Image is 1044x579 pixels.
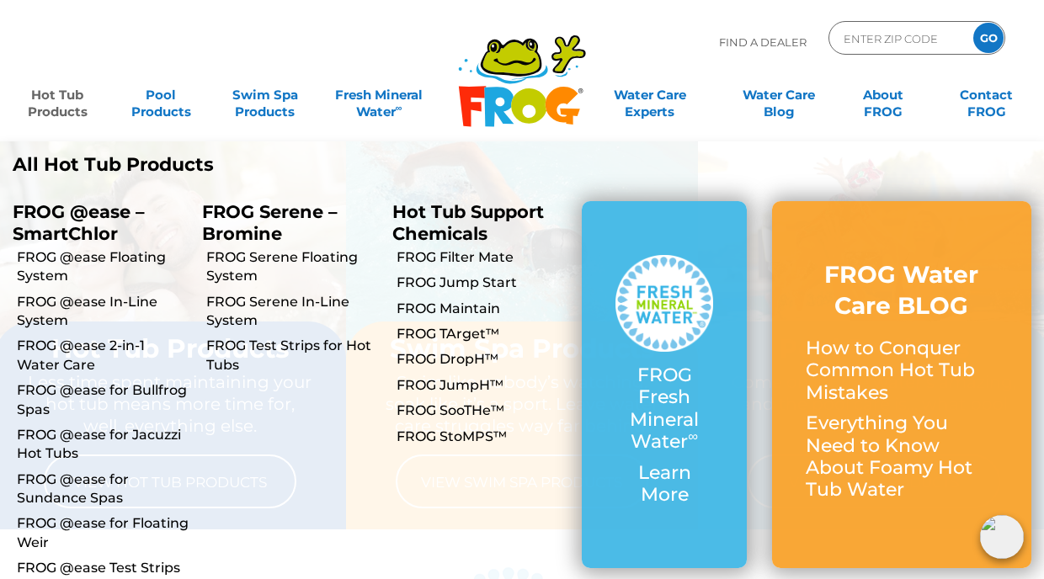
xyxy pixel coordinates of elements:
[17,559,189,577] a: FROG @ease Test Strips
[13,201,177,243] p: FROG @ease – SmartChlor
[843,78,924,112] a: AboutFROG
[397,300,569,318] a: FROG Maintain
[806,259,998,510] a: FROG Water Care BLOG How to Conquer Common Hot Tub Mistakes Everything You Need to Know About Foa...
[946,78,1027,112] a: ContactFROG
[17,426,189,464] a: FROG @ease for Jacuzzi Hot Tubs
[615,255,712,515] a: FROG Fresh Mineral Water∞ Learn More
[328,78,429,112] a: Fresh MineralWater∞
[206,293,379,331] a: FROG Serene In-Line System
[397,428,569,446] a: FROG StoMPS™
[719,21,807,63] p: Find A Dealer
[397,248,569,267] a: FROG Filter Mate
[225,78,306,112] a: Swim SpaProducts
[397,350,569,369] a: FROG DropH™
[397,376,569,395] a: FROG JumpH™
[206,337,379,374] a: FROG Test Strips for Hot Tubs
[397,274,569,292] a: FROG Jump Start
[392,201,544,243] a: Hot Tub Support Chemicals
[17,381,189,419] a: FROG @ease for Bullfrog Spas
[397,325,569,343] a: FROG TArget™
[17,78,98,112] a: Hot TubProducts
[17,337,189,374] a: FROG @ease 2-in-1 Water Care
[973,23,1004,53] input: GO
[397,401,569,420] a: FROG SooTHe™
[806,412,998,502] p: Everything You Need to Know About Foamy Hot Tub Water
[806,259,998,321] h3: FROG Water Care BLOG
[688,428,698,444] sup: ∞
[615,462,712,507] p: Learn More
[842,26,956,50] input: Zip Code Form
[806,337,998,404] p: How to Conquer Common Hot Tub Mistakes
[120,78,201,112] a: PoolProducts
[17,248,189,286] a: FROG @ease Floating System
[584,78,716,112] a: Water CareExperts
[980,515,1024,559] img: openIcon
[13,154,509,176] a: All Hot Tub Products
[396,102,402,114] sup: ∞
[17,293,189,331] a: FROG @ease In-Line System
[17,470,189,508] a: FROG @ease for Sundance Spas
[615,364,712,454] p: FROG Fresh Mineral Water
[738,78,819,112] a: Water CareBlog
[206,248,379,286] a: FROG Serene Floating System
[202,201,366,243] p: FROG Serene – Bromine
[17,514,189,552] a: FROG @ease for Floating Weir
